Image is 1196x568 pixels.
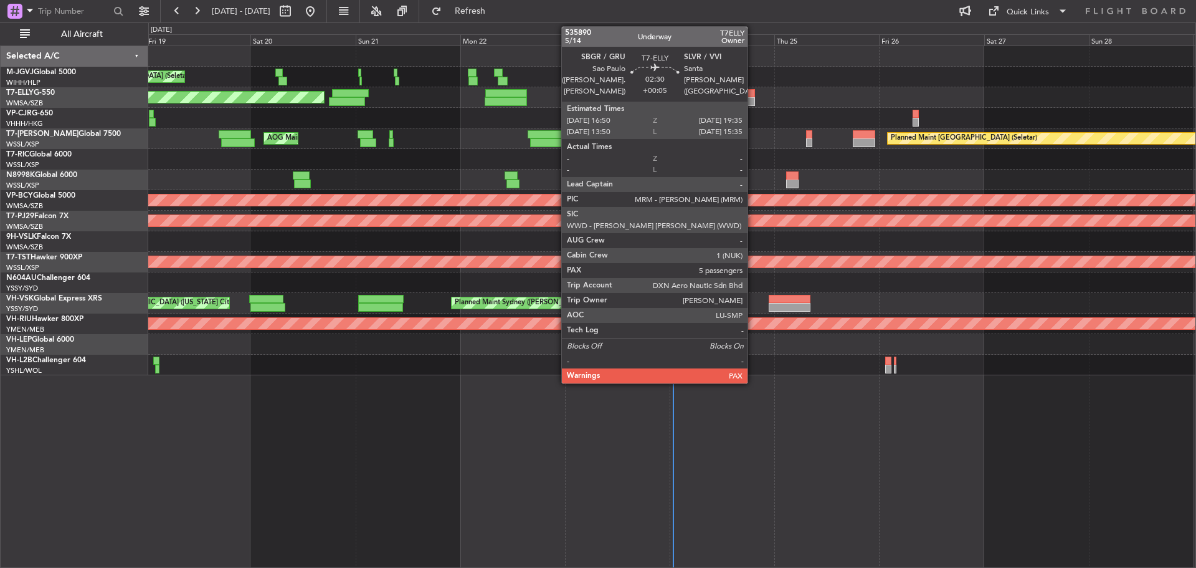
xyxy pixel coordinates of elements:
a: WMSA/SZB [6,201,43,211]
a: YMEN/MEB [6,325,44,334]
span: VH-RIU [6,315,32,323]
a: T7-PJ29Falcon 7X [6,213,69,220]
a: VP-CJRG-650 [6,110,53,117]
a: 9H-VSLKFalcon 7X [6,233,71,241]
span: VP-BCY [6,192,33,200]
a: YSSY/SYD [6,284,38,293]
a: WSSL/XSP [6,140,39,149]
div: Planned Maint [GEOGRAPHIC_DATA] (Seletar) [891,129,1037,148]
a: YMEN/MEB [6,345,44,355]
a: N604AUChallenger 604 [6,274,90,282]
a: VP-BCYGlobal 5000 [6,192,75,200]
div: Planned Maint Sydney ([PERSON_NAME] Intl) [455,294,599,312]
div: Tue 23 [565,34,670,46]
div: Fri 26 [879,34,984,46]
a: YSHL/WOL [6,366,42,375]
span: M-JGVJ [6,69,34,76]
button: All Aircraft [14,24,135,44]
a: N8998KGlobal 6000 [6,171,77,179]
span: N604AU [6,274,37,282]
button: Quick Links [982,1,1074,21]
div: Sun 21 [356,34,460,46]
a: WMSA/SZB [6,243,43,252]
a: M-JGVJGlobal 5000 [6,69,76,76]
span: VH-L2B [6,357,32,364]
button: Refresh [425,1,500,21]
div: Sat 27 [984,34,1089,46]
a: VHHH/HKG [6,119,43,128]
a: WSSL/XSP [6,263,39,272]
a: VH-VSKGlobal Express XRS [6,295,102,302]
a: T7-ELLYG-550 [6,89,55,97]
a: WMSA/SZB [6,99,43,108]
div: AOG Maint London ([GEOGRAPHIC_DATA]) [590,129,729,148]
div: Thu 25 [774,34,879,46]
span: T7-ELLY [6,89,34,97]
span: VP-CJR [6,110,32,117]
span: Refresh [444,7,496,16]
div: Sun 28 [1089,34,1194,46]
a: T7-TSTHawker 900XP [6,254,82,261]
span: T7-RIC [6,151,29,158]
span: T7-TST [6,254,31,261]
div: Fri 19 [146,34,250,46]
span: [DATE] - [DATE] [212,6,270,17]
span: All Aircraft [32,30,131,39]
span: T7-PJ29 [6,213,34,220]
div: AOG Maint [GEOGRAPHIC_DATA] (Seletar) [267,129,404,148]
a: WSSL/XSP [6,181,39,190]
a: YSSY/SYD [6,304,38,314]
span: VH-LEP [6,336,32,344]
span: 9H-VSLK [6,233,37,241]
span: VH-VSK [6,295,34,302]
input: Trip Number [38,2,110,21]
div: Wed 24 [670,34,774,46]
a: VH-L2BChallenger 604 [6,357,86,364]
div: [DATE] [151,25,172,36]
div: Sat 20 [250,34,355,46]
span: N8998K [6,171,35,179]
span: T7-[PERSON_NAME] [6,130,78,138]
a: VH-LEPGlobal 6000 [6,336,74,344]
a: WIHH/HLP [6,78,40,87]
a: WSSL/XSP [6,160,39,170]
a: T7-RICGlobal 6000 [6,151,72,158]
a: VH-RIUHawker 800XP [6,315,83,323]
a: T7-[PERSON_NAME]Global 7500 [6,130,121,138]
div: Mon 22 [460,34,565,46]
div: Quick Links [1007,6,1049,19]
a: WMSA/SZB [6,222,43,231]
